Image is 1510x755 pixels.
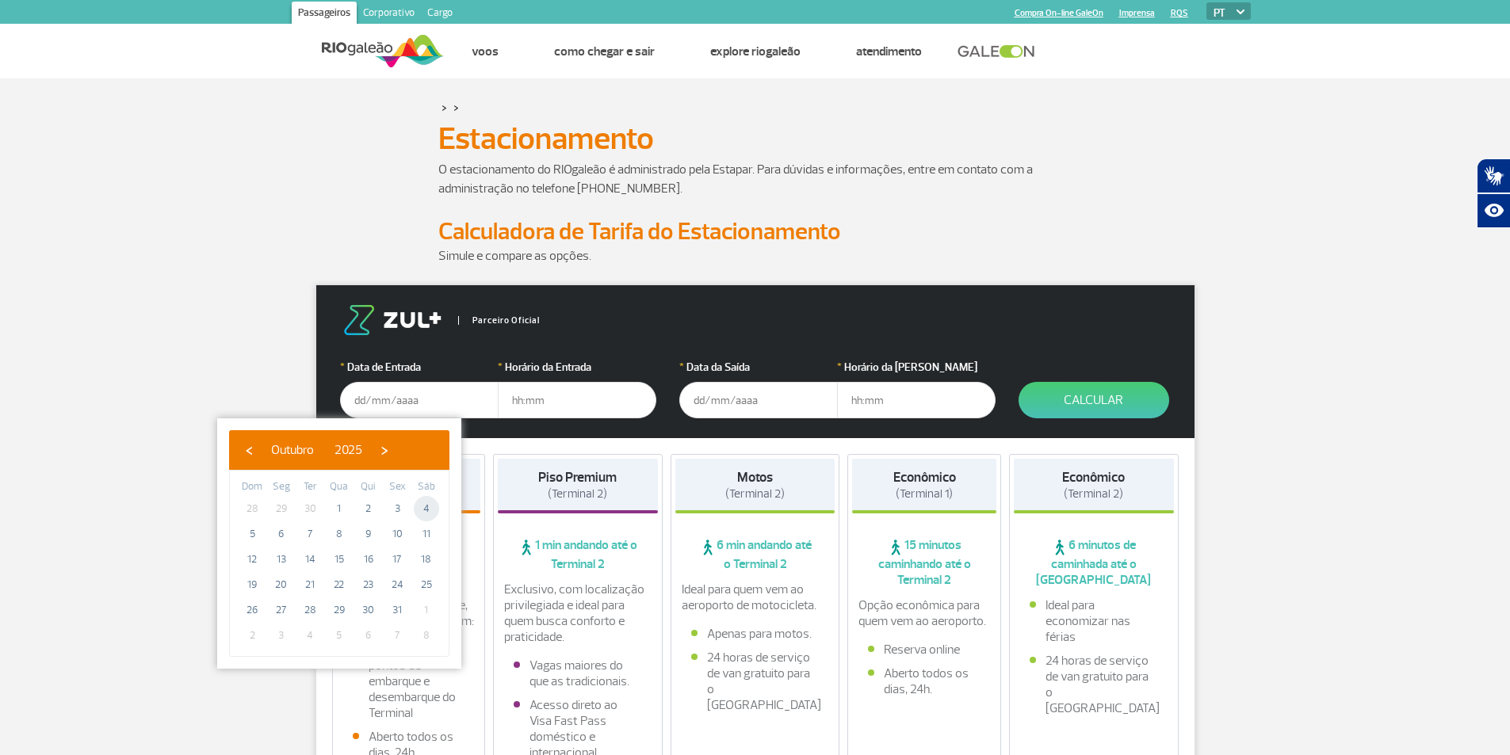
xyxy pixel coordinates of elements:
span: Outubro [271,442,314,458]
a: Compra On-line GaleOn [1015,8,1103,18]
span: 26 [239,597,265,623]
th: weekday [267,479,296,496]
li: 24 horas de serviço de van gratuito para o [GEOGRAPHIC_DATA] [691,650,820,713]
span: 3 [269,623,294,648]
span: 6 [356,623,381,648]
span: 28 [297,597,323,623]
span: (Terminal 1) [896,486,953,501]
a: Cargo [421,2,459,27]
th: weekday [296,479,325,496]
li: Fácil acesso aos pontos de embarque e desembarque do Terminal [353,642,465,721]
li: Apenas para motos. [691,626,820,642]
span: 27 [269,597,294,623]
li: 24 horas de serviço de van gratuito para o [GEOGRAPHIC_DATA] [1030,653,1158,716]
input: hh:mm [837,382,996,418]
span: 6 [269,521,294,547]
h2: Calculadora de Tarifa do Estacionamento [438,217,1072,246]
a: Atendimento [856,44,922,59]
th: weekday [238,479,267,496]
button: ‹ [237,438,261,462]
input: dd/mm/aaaa [679,382,838,418]
label: Data da Saída [679,359,838,376]
span: 2025 [334,442,362,458]
span: 9 [356,521,381,547]
span: 21 [297,572,323,597]
th: weekday [383,479,412,496]
span: 2 [356,496,381,521]
bs-datepicker-navigation-view: ​ ​ ​ [237,440,396,456]
span: 24 [384,572,410,597]
span: (Terminal 2) [548,486,607,501]
a: > [453,98,459,116]
span: 5 [327,623,352,648]
input: hh:mm [498,382,656,418]
span: 15 minutos caminhando até o Terminal 2 [852,537,996,588]
span: 4 [414,496,439,521]
span: 16 [356,547,381,572]
p: Simule e compare as opções. [438,246,1072,265]
p: Ideal para quem vem ao aeroporto de motocicleta. [682,582,829,613]
span: 8 [327,521,352,547]
th: weekday [325,479,354,496]
a: Passageiros [292,2,357,27]
li: Aberto todos os dias, 24h. [868,665,981,697]
a: > [442,98,447,116]
li: Vagas maiores do que as tradicionais. [514,658,642,689]
span: (Terminal 2) [725,486,785,501]
span: 29 [327,597,352,623]
label: Horário da [PERSON_NAME] [837,359,996,376]
li: Ideal para economizar nas férias [1030,597,1158,645]
label: Horário da Entrada [498,359,656,376]
p: O estacionamento do RIOgaleão é administrado pela Estapar. Para dúvidas e informações, entre em c... [438,160,1072,198]
span: 25 [414,572,439,597]
strong: Piso Premium [538,469,617,486]
span: 31 [384,597,410,623]
span: 7 [384,623,410,648]
span: 30 [356,597,381,623]
span: 5 [239,521,265,547]
p: Opção econômica para quem vem ao aeroporto. [858,597,990,629]
button: Outubro [261,438,324,462]
span: 18 [414,547,439,572]
input: dd/mm/aaaa [340,382,499,418]
p: Exclusivo, com localização privilegiada e ideal para quem busca conforto e praticidade. [504,582,652,645]
a: Como chegar e sair [554,44,655,59]
th: weekday [411,479,441,496]
th: weekday [354,479,383,496]
button: Abrir tradutor de língua de sinais. [1477,158,1510,193]
a: Imprensa [1119,8,1155,18]
span: 1 [327,496,352,521]
span: 15 [327,547,352,572]
span: 4 [297,623,323,648]
span: 30 [297,496,323,521]
span: (Terminal 2) [1064,486,1123,501]
span: Parceiro Oficial [458,316,540,325]
a: Explore RIOgaleão [710,44,801,59]
span: 23 [356,572,381,597]
span: 13 [269,547,294,572]
span: 2 [239,623,265,648]
span: 20 [269,572,294,597]
bs-datepicker-container: calendar [217,418,461,669]
span: 22 [327,572,352,597]
span: 6 min andando até o Terminal 2 [675,537,835,572]
h1: Estacionamento [438,125,1072,152]
span: 19 [239,572,265,597]
button: › [373,438,396,462]
span: 10 [384,521,410,547]
span: 14 [297,547,323,572]
button: Abrir recursos assistivos. [1477,193,1510,228]
span: 3 [384,496,410,521]
button: Calcular [1019,382,1169,418]
span: 1 [414,597,439,623]
span: 12 [239,547,265,572]
a: RQS [1171,8,1188,18]
span: 28 [239,496,265,521]
li: Reserva online [868,642,981,658]
strong: Econômico [1062,469,1125,486]
strong: Econômico [893,469,956,486]
img: logo-zul.png [340,305,445,335]
span: 17 [384,547,410,572]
